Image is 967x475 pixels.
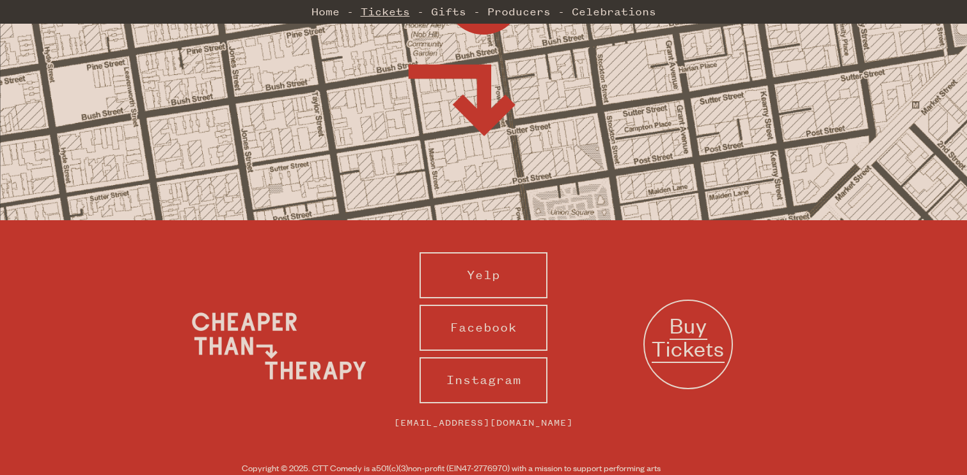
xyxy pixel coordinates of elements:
[420,252,547,298] a: Yelp
[652,311,725,363] span: Buy Tickets
[643,300,733,389] a: Buy Tickets
[381,410,586,436] a: [EMAIL_ADDRESS][DOMAIN_NAME]
[420,305,547,351] a: Facebook
[376,462,408,474] span: 501(c)(3)
[183,298,375,394] img: Cheaper Than Therapy
[420,357,547,403] a: Instagram
[462,462,474,474] span: 47-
